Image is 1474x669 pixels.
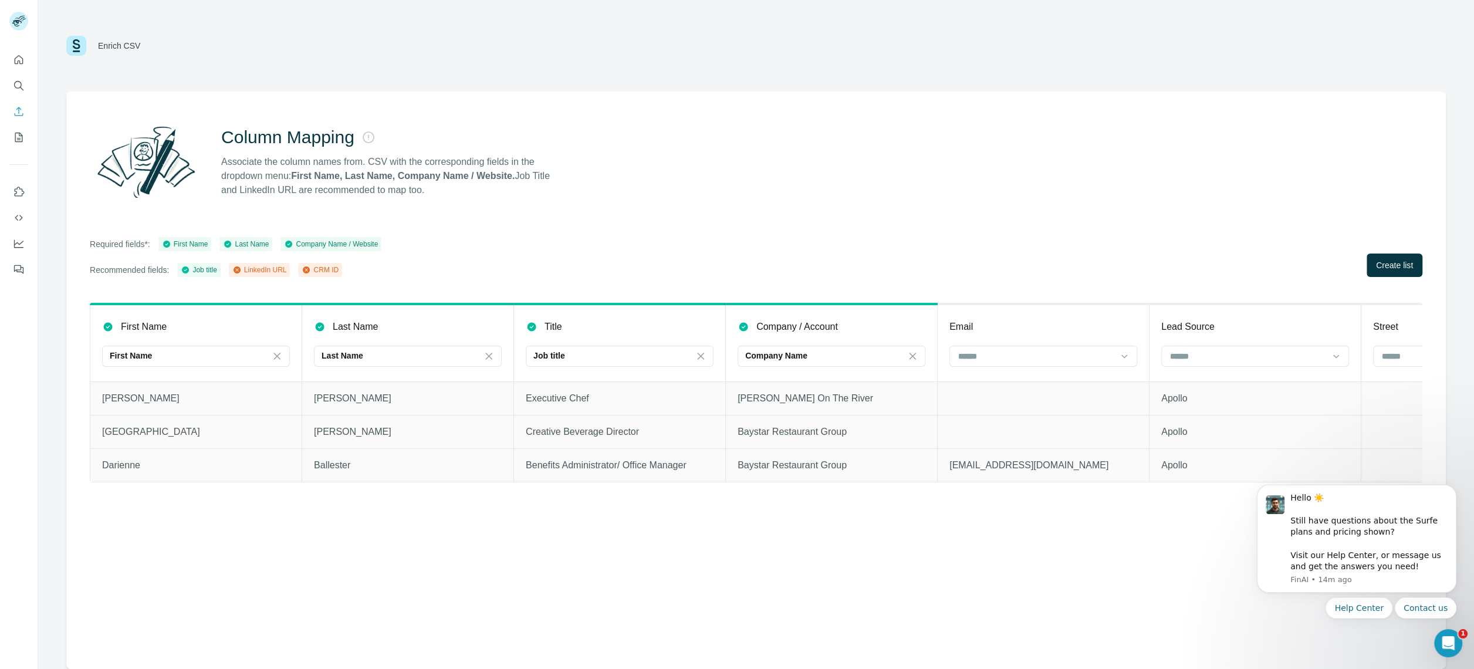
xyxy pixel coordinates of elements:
p: Email [949,320,973,334]
button: Dashboard [9,233,28,254]
p: Baystar Restaurant Group [738,425,925,439]
div: CRM ID [302,265,339,275]
button: Create list [1367,254,1422,277]
p: Title [545,320,562,334]
p: Baystar Restaurant Group [738,458,925,472]
button: Feedback [9,259,28,280]
p: Required fields*: [90,238,150,250]
span: Create list [1376,259,1413,271]
p: Executive Chef [526,391,714,406]
div: First Name [162,239,208,249]
div: Job title [181,265,217,275]
div: Last Name [223,239,269,249]
p: Benefits Administrator/ Office Manager [526,458,714,472]
p: Street [1373,320,1398,334]
p: [PERSON_NAME] [102,391,290,406]
button: My lists [9,127,28,148]
p: Company Name [745,350,807,361]
p: [GEOGRAPHIC_DATA] [102,425,290,439]
img: Surfe Logo [66,36,86,56]
p: [PERSON_NAME] [314,391,502,406]
p: Last Name [333,320,378,334]
p: Creative Beverage Director [526,425,714,439]
p: First Name [121,320,167,334]
button: Use Surfe API [9,207,28,228]
iframe: Intercom notifications message [1239,446,1474,637]
p: Job title [533,350,565,361]
button: Quick start [9,49,28,70]
iframe: Intercom live chat [1434,629,1462,657]
p: Apollo [1161,425,1349,439]
button: Use Surfe on LinkedIn [9,181,28,202]
p: Company / Account [756,320,838,334]
div: Enrich CSV [98,40,140,52]
p: Apollo [1161,391,1349,406]
button: Enrich CSV [9,101,28,122]
span: 1 [1458,629,1468,638]
div: Company Name / Website [284,239,378,249]
p: Lead Source [1161,320,1215,334]
div: LinkedIn URL [232,265,287,275]
p: First Name [110,350,152,361]
button: Search [9,75,28,96]
p: Ballester [314,458,502,472]
p: [EMAIL_ADDRESS][DOMAIN_NAME] [949,458,1137,472]
strong: First Name, Last Name, Company Name / Website. [291,171,515,181]
h2: Column Mapping [221,127,354,148]
p: [PERSON_NAME] On The River [738,391,925,406]
p: Apollo [1161,458,1349,472]
p: Associate the column names from. CSV with the corresponding fields in the dropdown menu: Job Titl... [221,155,560,197]
p: Darienne [102,458,290,472]
p: Recommended fields: [90,264,169,276]
img: Surfe Illustration - Column Mapping [90,120,202,204]
p: Last Name [322,350,363,361]
p: [PERSON_NAME] [314,425,502,439]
